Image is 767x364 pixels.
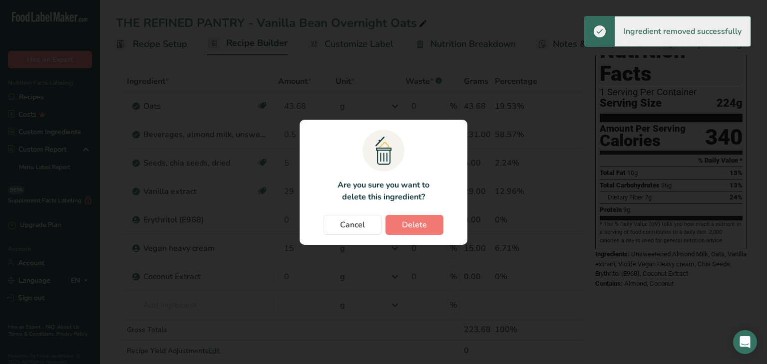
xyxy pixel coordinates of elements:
div: Open Intercom Messenger [733,330,757,354]
span: Cancel [340,219,365,231]
button: Delete [385,215,443,235]
div: Ingredient removed successfully [615,16,751,46]
button: Cancel [324,215,382,235]
span: Delete [402,219,427,231]
p: Are you sure you want to delete this ingredient? [332,179,435,203]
